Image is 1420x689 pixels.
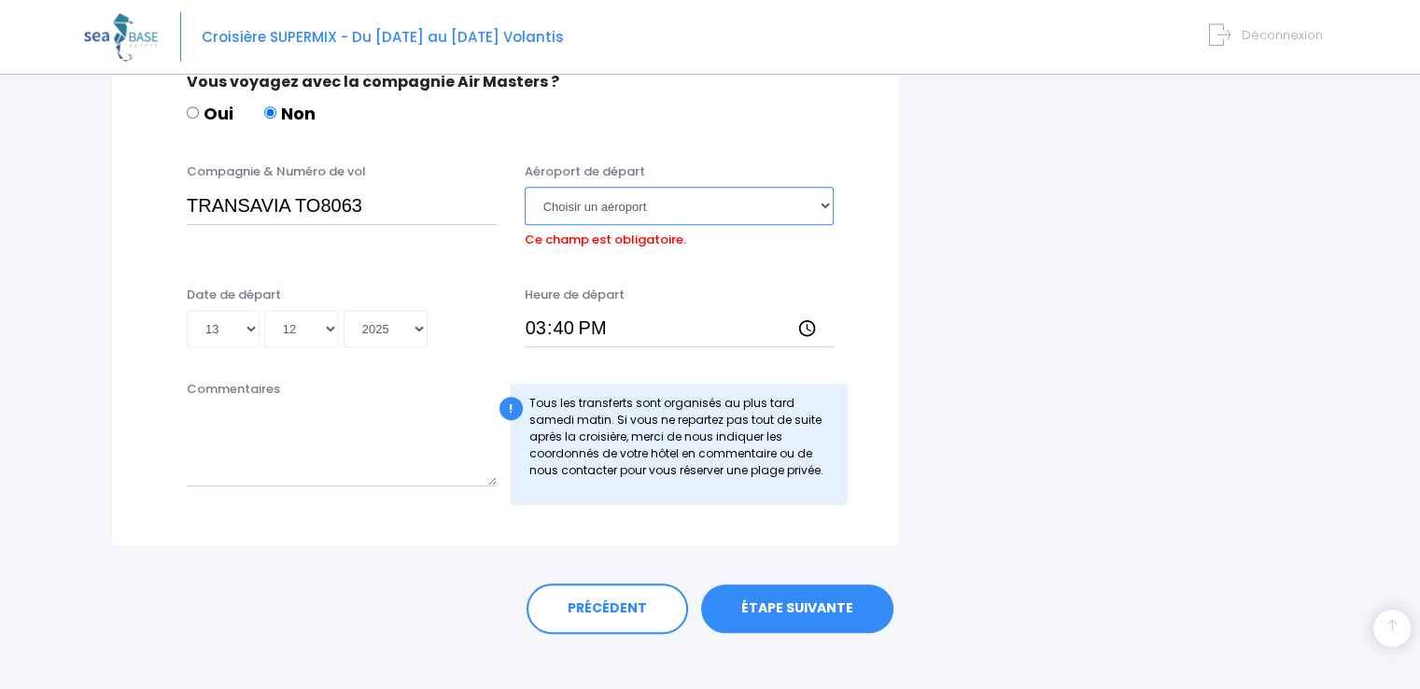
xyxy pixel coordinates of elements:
div: ! [499,397,523,420]
input: Non [264,106,276,119]
label: Compagnie & Numéro de vol [187,162,366,181]
label: Non [264,101,316,126]
label: Aéroport de départ [525,162,645,181]
span: Déconnexion [1242,26,1323,44]
a: ÉTAPE SUIVANTE [701,584,893,633]
label: Heure de départ [525,286,625,304]
div: Tous les transferts sont organisés au plus tard samedi matin. Si vous ne repartez pas tout de sui... [511,384,849,505]
span: Croisière SUPERMIX - Du [DATE] au [DATE] Volantis [202,27,564,47]
label: Oui [187,101,233,126]
label: Ce champ est obligatoire. [525,225,686,249]
label: Commentaires [187,380,280,399]
a: PRÉCÉDENT [527,584,688,634]
input: Oui [187,106,199,119]
label: Date de départ [187,286,281,304]
span: Vous voyagez avec la compagnie Air Masters ? [187,71,559,92]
